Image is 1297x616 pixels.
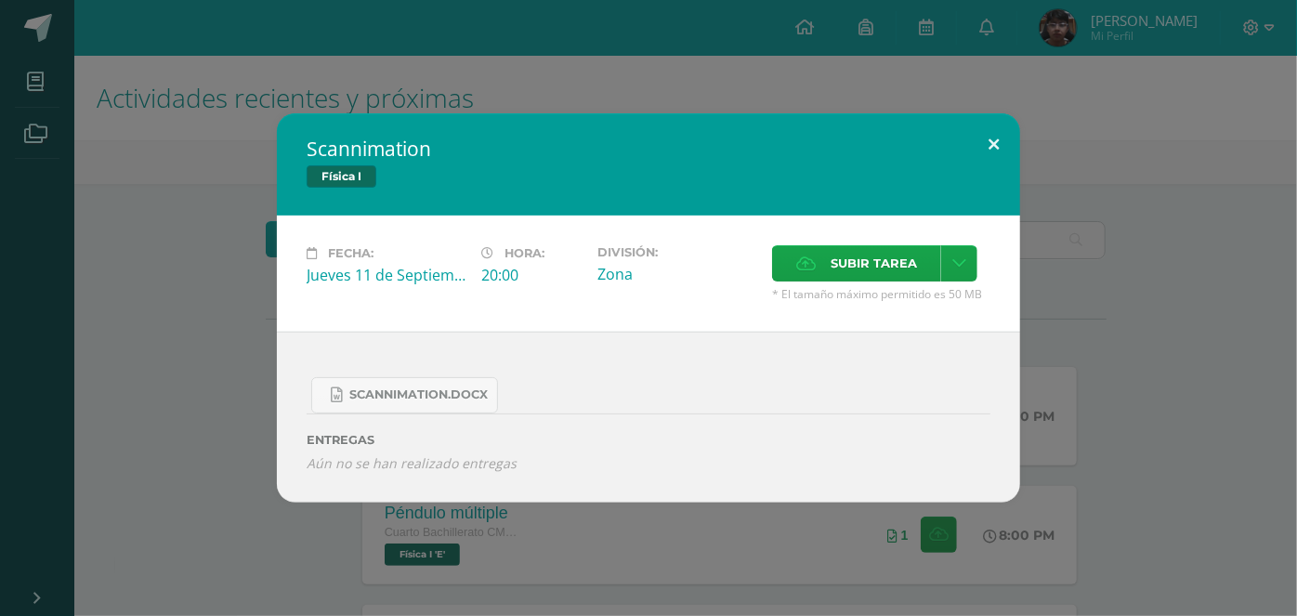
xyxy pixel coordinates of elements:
[772,286,990,302] span: * El tamaño máximo permitido es 50 MB
[481,265,583,285] div: 20:00
[311,377,498,413] a: Scannimation.docx
[307,136,990,162] h2: Scannimation
[307,265,466,285] div: Jueves 11 de Septiembre
[307,165,376,188] span: Física I
[307,454,990,472] i: Aún no se han realizado entregas
[597,264,757,284] div: Zona
[504,246,544,260] span: Hora:
[307,433,990,447] label: ENTREGAS
[597,245,757,259] label: División:
[328,246,373,260] span: Fecha:
[967,113,1020,177] button: Close (Esc)
[831,246,917,281] span: Subir tarea
[349,387,488,402] span: Scannimation.docx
